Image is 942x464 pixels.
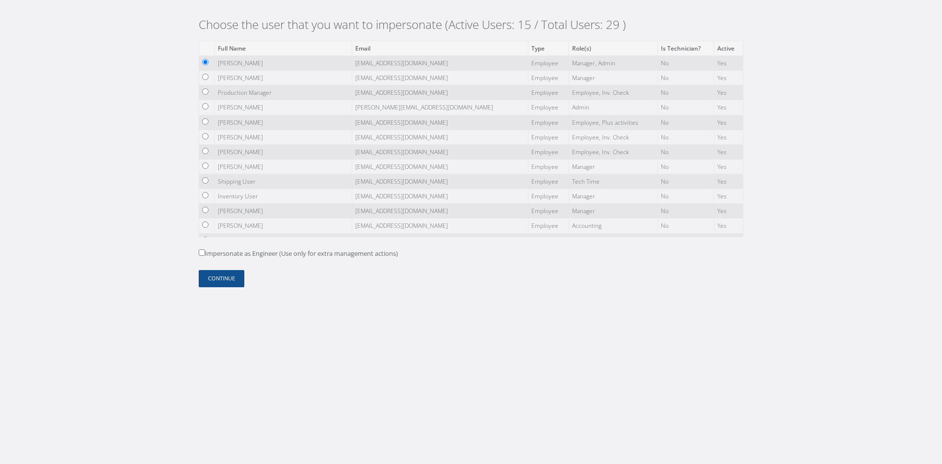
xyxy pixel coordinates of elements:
td: Yes [714,174,743,189]
td: No [658,100,714,115]
td: No [658,174,714,189]
td: [PERSON_NAME] [214,55,352,70]
td: Yes [714,189,743,204]
td: No [658,189,714,204]
h2: Choose the user that you want to impersonate (Active Users: 15 / Total Users: 29 ) [199,18,743,32]
td: Accounting [569,218,658,233]
td: Employee [528,85,569,100]
td: [EMAIL_ADDRESS][DOMAIN_NAME] [352,218,528,233]
td: Yes [714,55,743,70]
input: Impersonate as Engineer (Use only for extra management actions) [199,249,205,256]
td: Employee [528,55,569,70]
td: No [658,71,714,85]
td: [PERSON_NAME] [214,233,352,248]
td: [EMAIL_ADDRESS][DOMAIN_NAME] [352,115,528,130]
td: Yes [714,218,743,233]
td: Manager [569,189,658,204]
td: Yes [714,159,743,174]
td: No [658,159,714,174]
td: [PERSON_NAME] [214,218,352,233]
td: Admin [569,100,658,115]
th: Type [528,41,569,55]
td: No [658,115,714,130]
td: Employee [528,159,569,174]
td: [PERSON_NAME] [214,100,352,115]
td: [PERSON_NAME][EMAIL_ADDRESS][DOMAIN_NAME] [352,100,528,115]
td: Employee, Inv. Check [569,85,658,100]
td: Yes [714,100,743,115]
td: No [658,130,714,144]
td: [EMAIL_ADDRESS][DOMAIN_NAME] [352,189,528,204]
td: Employee, Inv. Check [569,233,658,248]
td: [EMAIL_ADDRESS][DOMAIN_NAME] [352,71,528,85]
td: Employee, Inv. Check [569,130,658,144]
td: Employee [528,218,569,233]
td: Yes [714,115,743,130]
td: Employee, Plus activities [569,115,658,130]
td: Yes [714,233,743,248]
td: Employee [528,100,569,115]
td: [EMAIL_ADDRESS][DOMAIN_NAME] [352,144,528,159]
th: Active [714,41,743,55]
td: [EMAIL_ADDRESS][DOMAIN_NAME] [352,55,528,70]
td: [PERSON_NAME] [214,71,352,85]
td: No [658,204,714,218]
td: Yes [714,130,743,144]
th: Full Name [214,41,352,55]
td: [EMAIL_ADDRESS][DOMAIN_NAME] [352,85,528,100]
td: Yes [714,71,743,85]
td: Shipping User [214,174,352,189]
th: Email [352,41,528,55]
td: Employee [528,189,569,204]
td: Employee [528,233,569,248]
td: Yes [714,85,743,100]
td: [EMAIL_ADDRESS][DOMAIN_NAME] [352,233,528,248]
td: Manager, Admin [569,55,658,70]
td: Manager [569,159,658,174]
td: [PERSON_NAME] [214,144,352,159]
td: No [658,218,714,233]
th: Role(s) [569,41,658,55]
td: No [658,233,714,248]
td: [PERSON_NAME] [214,115,352,130]
td: Employee, Inv. Check [569,144,658,159]
label: Impersonate as Engineer (Use only for extra management actions) [199,249,398,259]
td: No [658,55,714,70]
td: Inventory User [214,189,352,204]
td: Manager [569,204,658,218]
td: [EMAIL_ADDRESS][DOMAIN_NAME] [352,159,528,174]
td: Employee [528,144,569,159]
td: Employee [528,174,569,189]
td: Employee [528,71,569,85]
td: No [658,85,714,100]
td: [PERSON_NAME] [214,159,352,174]
td: [EMAIL_ADDRESS][DOMAIN_NAME] [352,204,528,218]
td: [EMAIL_ADDRESS][DOMAIN_NAME] [352,174,528,189]
button: Continue [199,270,244,287]
td: Employee [528,130,569,144]
td: [EMAIL_ADDRESS][DOMAIN_NAME] [352,130,528,144]
td: Manager [569,71,658,85]
td: Yes [714,204,743,218]
td: Employee [528,115,569,130]
th: Is Technician? [658,41,714,55]
td: No [658,144,714,159]
td: Yes [714,144,743,159]
td: [PERSON_NAME] [214,130,352,144]
td: Employee [528,204,569,218]
td: [PERSON_NAME] [214,204,352,218]
td: Production Manager [214,85,352,100]
td: Tech Time [569,174,658,189]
